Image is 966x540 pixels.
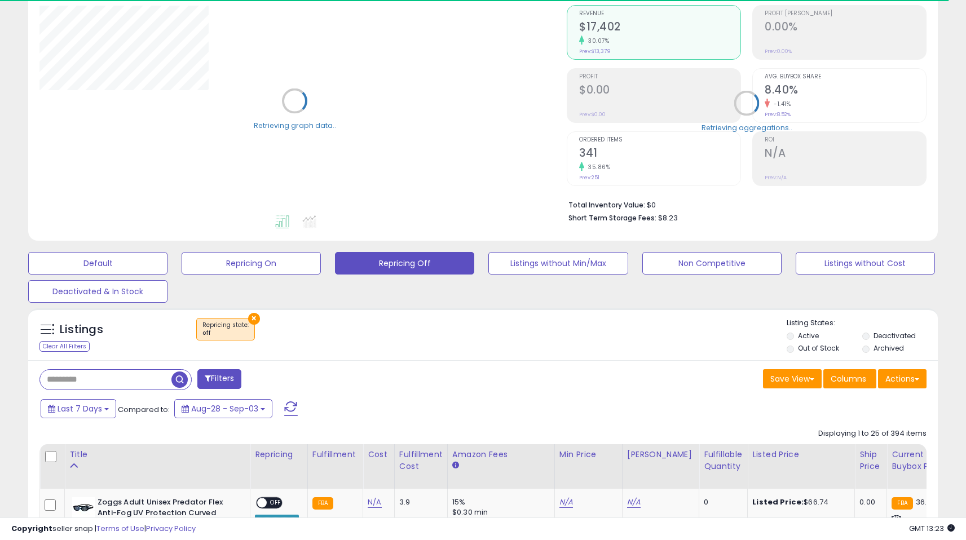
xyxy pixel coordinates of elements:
div: Min Price [559,449,617,461]
a: N/A [368,497,381,508]
div: $66.74 [752,497,846,507]
div: off [202,329,249,337]
div: Cost [368,449,390,461]
div: 0 [704,497,739,507]
button: Non Competitive [642,252,782,275]
div: Fulfillable Quantity [704,449,743,472]
a: N/A [627,497,641,508]
label: Active [798,331,819,340]
div: Listed Price [752,449,850,461]
a: N/A [559,497,573,508]
div: Current Buybox Price [892,449,950,472]
button: Columns [823,369,876,388]
div: Amazon Fees [452,449,550,461]
div: Retrieving aggregations.. [702,122,792,132]
button: Listings without Cost [796,252,935,275]
button: Repricing On [182,252,321,275]
button: Last 7 Days [41,399,116,418]
small: Amazon Fees. [452,461,459,471]
button: Repricing Off [335,252,474,275]
label: Archived [874,343,904,353]
button: Actions [878,369,927,388]
button: × [248,313,260,325]
a: Terms of Use [96,523,144,534]
span: Columns [831,373,866,384]
div: Title [69,449,245,461]
p: Listing States: [787,318,938,329]
small: FBA [312,497,333,510]
div: Displaying 1 to 25 of 394 items [818,428,927,439]
div: 15% [452,497,546,507]
h5: Listings [60,322,103,338]
span: Compared to: [118,404,170,415]
button: Filters [197,369,241,389]
span: 2025-09-11 13:23 GMT [909,523,955,534]
div: Fulfillment Cost [399,449,443,472]
button: Save View [763,369,822,388]
span: 36.97 [916,497,936,507]
div: 0.00 [859,497,878,507]
button: Default [28,252,167,275]
div: Retrieving graph data.. [254,120,336,130]
strong: Copyright [11,523,52,534]
b: Listed Price: [752,497,804,507]
div: Fulfillment [312,449,358,461]
div: Ship Price [859,449,882,472]
a: Privacy Policy [146,523,196,534]
div: seller snap | | [11,524,196,534]
button: Deactivated & In Stock [28,280,167,303]
label: Deactivated [874,331,916,340]
div: Clear All Filters [39,341,90,352]
span: Aug-28 - Sep-03 [191,403,258,414]
span: OFF [267,498,285,508]
button: Listings without Min/Max [488,252,628,275]
button: Aug-28 - Sep-03 [174,399,272,418]
label: Out of Stock [798,343,839,353]
img: 31wtEZ1to-L._SL40_.jpg [72,497,95,520]
span: Repricing state : [202,321,249,338]
div: 3.9 [399,497,439,507]
div: Repricing [255,449,303,461]
span: Last 7 Days [58,403,102,414]
div: [PERSON_NAME] [627,449,694,461]
small: FBA [892,497,912,510]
